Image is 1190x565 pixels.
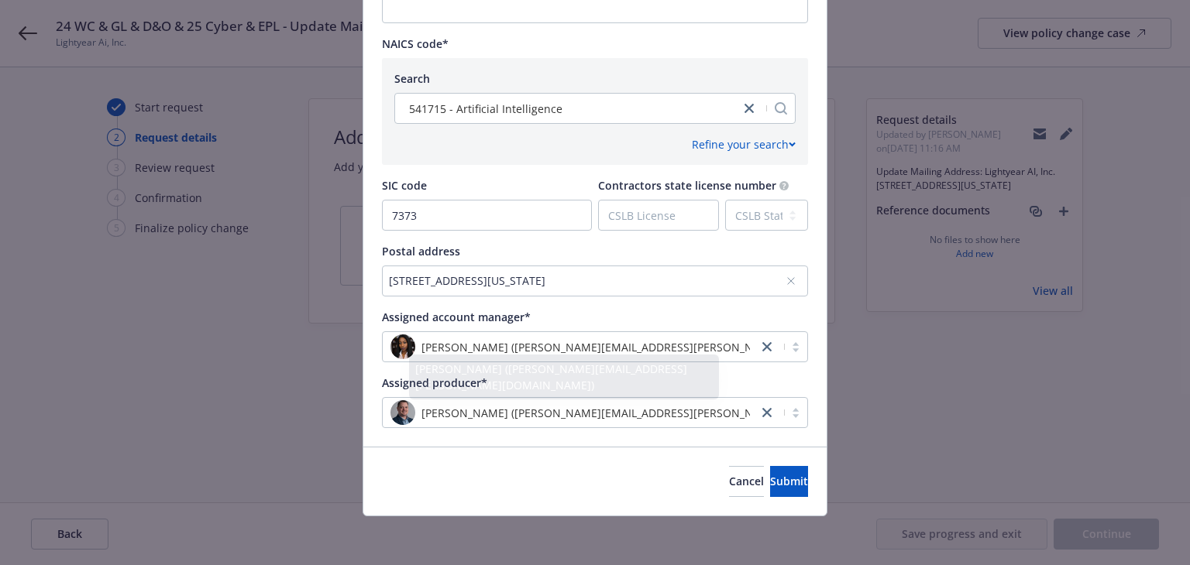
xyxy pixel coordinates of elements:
span: 541715 - Artificial Intelligence [403,101,732,117]
span: Assigned producer* [382,375,487,390]
span: photo[PERSON_NAME] ([PERSON_NAME][EMAIL_ADDRESS][PERSON_NAME][DOMAIN_NAME]) [390,334,750,359]
input: CSLB License [599,200,718,230]
span: 541715 - Artificial Intelligence [409,101,562,117]
span: Contractors state license number [598,178,776,193]
div: [STREET_ADDRESS][US_STATE] [389,272,786,289]
img: photo [390,400,415,425]
button: [STREET_ADDRESS][US_STATE] [382,265,808,296]
button: Submit [770,466,808,497]
input: SIC Code [383,200,591,230]
span: Submit [770,474,808,488]
span: SIC code [382,178,427,193]
a: close [758,337,776,356]
span: Postal address [382,244,460,259]
span: NAICS code* [382,36,449,51]
span: Assigned account manager* [382,310,531,324]
img: photo [390,334,415,359]
button: Cancel [729,466,764,497]
span: photo[PERSON_NAME] ([PERSON_NAME][EMAIL_ADDRESS][PERSON_NAME][DOMAIN_NAME]) [390,400,750,425]
span: [PERSON_NAME] ([PERSON_NAME][EMAIL_ADDRESS][PERSON_NAME][DOMAIN_NAME]) [421,405,872,421]
span: [PERSON_NAME] ([PERSON_NAME][EMAIL_ADDRESS][PERSON_NAME][DOMAIN_NAME]) [421,339,872,355]
a: close [758,403,776,422]
span: Search [394,71,430,86]
span: Cancel [729,474,764,488]
div: Refine your search [692,136,796,152]
a: close [740,99,758,118]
